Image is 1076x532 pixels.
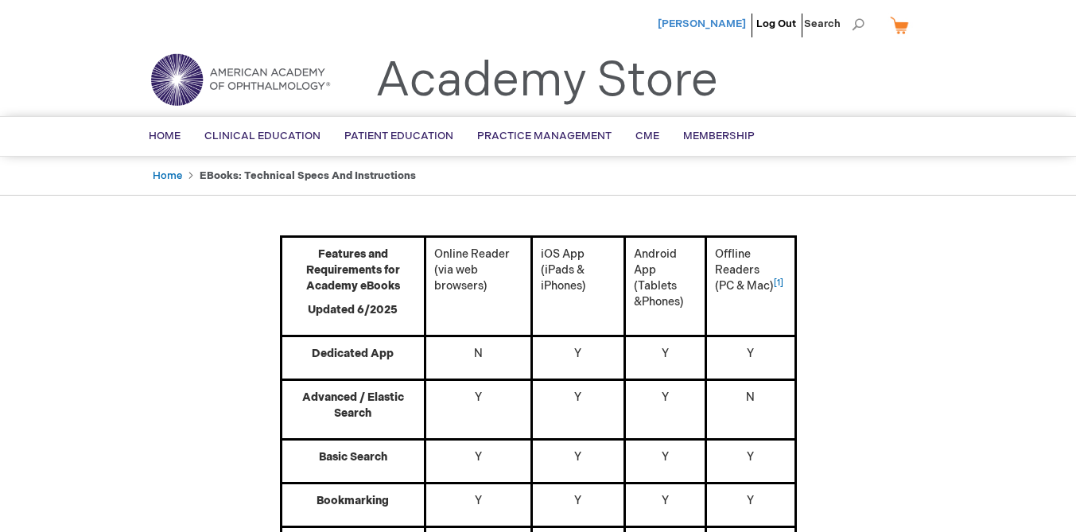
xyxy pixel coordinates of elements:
p: Y [541,390,616,406]
span: Clinical Education [204,130,320,142]
p: Y [541,493,616,509]
strong: eBooks: Technical Specs and Instructions [200,169,416,182]
strong: Features and Requirements for Academy eBooks [306,247,400,293]
a: Academy Store [375,52,718,110]
sup: [1] [774,278,783,288]
span: Practice Management [477,130,612,142]
p: Y [541,449,616,465]
p: Y [434,493,522,509]
a: Log Out [756,17,796,30]
strong: Basic Search [319,450,387,464]
a: [PERSON_NAME] [658,17,746,30]
p: N [715,390,786,406]
a: [1] [774,279,783,293]
strong: Advanced / Elastic Search [302,390,404,420]
p: N [434,346,522,362]
p: Y [634,390,697,406]
p: Y [434,449,522,465]
p: Y [634,493,697,509]
span: Patient Education [344,130,453,142]
a: Home [153,169,182,182]
p: Y [634,449,697,465]
strong: Dedicated App [312,347,394,360]
strong: Updated 6/2025 [308,303,398,316]
span: Membership [683,130,755,142]
p: Offline Readers (PC & Mac) [715,247,786,294]
p: Android App (Tablets &Phones) [634,247,697,310]
span: Search [804,8,864,40]
span: CME [635,130,659,142]
p: Y [634,346,697,362]
p: Y [715,346,786,362]
p: Y [434,390,522,406]
strong: Bookmarking [317,494,389,507]
p: iOS App (iPads & iPhones) [541,247,616,294]
p: Online Reader (via web browsers) [434,247,522,294]
p: Y [715,449,786,465]
p: Y [715,493,786,509]
span: Home [149,130,181,142]
p: Y [541,346,616,362]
